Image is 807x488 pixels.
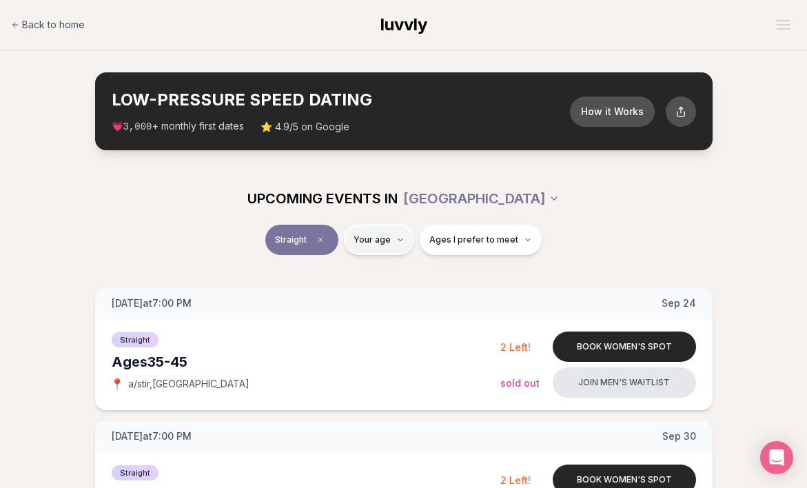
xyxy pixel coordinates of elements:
span: Your age [354,234,391,245]
span: 💗 + monthly first dates [112,119,244,134]
a: luvvly [380,14,427,36]
span: Sep 30 [662,429,696,443]
h2: LOW-PRESSURE SPEED DATING [112,89,570,111]
span: UPCOMING EVENTS IN [247,189,398,208]
div: Ages 35-45 [112,352,500,372]
span: 2 Left! [500,474,531,486]
span: a/stir , [GEOGRAPHIC_DATA] [128,377,249,391]
span: Ages I prefer to meet [429,234,518,245]
button: Book women's spot [553,332,696,362]
span: Straight [112,465,159,480]
span: Sep 24 [662,296,696,310]
span: ⭐ 4.9/5 on Google [261,120,349,134]
a: Back to home [11,11,85,39]
span: Back to home [22,18,85,32]
button: Open menu [771,14,796,35]
span: Clear event type filter [312,232,329,248]
span: [DATE] at 7:00 PM [112,429,192,443]
button: Your age [344,225,414,255]
span: Straight [112,332,159,347]
button: [GEOGRAPHIC_DATA] [403,183,560,214]
span: Sold Out [500,377,540,389]
button: StraightClear event type filter [265,225,338,255]
button: Join men's waitlist [553,367,696,398]
span: 📍 [112,378,123,389]
button: How it Works [570,96,655,127]
button: Ages I prefer to meet [420,225,542,255]
span: 3,000 [123,121,152,132]
span: [DATE] at 7:00 PM [112,296,192,310]
div: Open Intercom Messenger [760,441,793,474]
span: luvvly [380,14,427,34]
span: 2 Left! [500,341,531,353]
span: Straight [275,234,307,245]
